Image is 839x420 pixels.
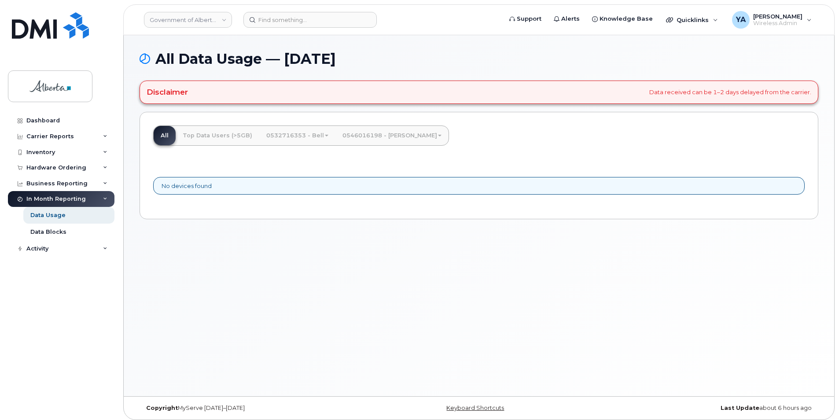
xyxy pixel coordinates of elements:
a: 0532716353 - Bell [259,126,335,145]
div: No devices found [153,177,805,195]
h4: Disclaimer [147,88,188,96]
strong: Last Update [721,405,759,411]
div: MyServe [DATE]–[DATE] [140,405,366,412]
a: 0546016198 - [PERSON_NAME] [335,126,449,145]
h1: All Data Usage — [DATE] [140,51,818,66]
a: All [154,126,176,145]
a: Top Data Users (>5GB) [176,126,259,145]
a: Keyboard Shortcuts [446,405,504,411]
div: Data received can be 1–2 days delayed from the carrier. [140,81,818,103]
div: about 6 hours ago [592,405,818,412]
strong: Copyright [146,405,178,411]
